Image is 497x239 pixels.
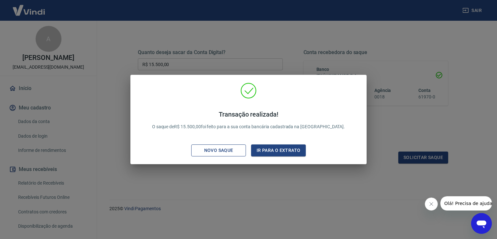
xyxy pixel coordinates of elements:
iframe: Fechar mensagem [425,198,438,211]
button: Novo saque [191,144,246,156]
p: O saque de R$ 15.500,00 foi feito para a sua conta bancária cadastrada na [GEOGRAPHIC_DATA]. [152,110,345,130]
button: Ir para o extrato [251,144,306,156]
iframe: Botão para abrir a janela de mensagens [471,213,492,234]
iframe: Mensagem da empresa [440,196,492,211]
h4: Transação realizada! [152,110,345,118]
span: Olá! Precisa de ajuda? [4,5,54,10]
div: Novo saque [196,146,241,154]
